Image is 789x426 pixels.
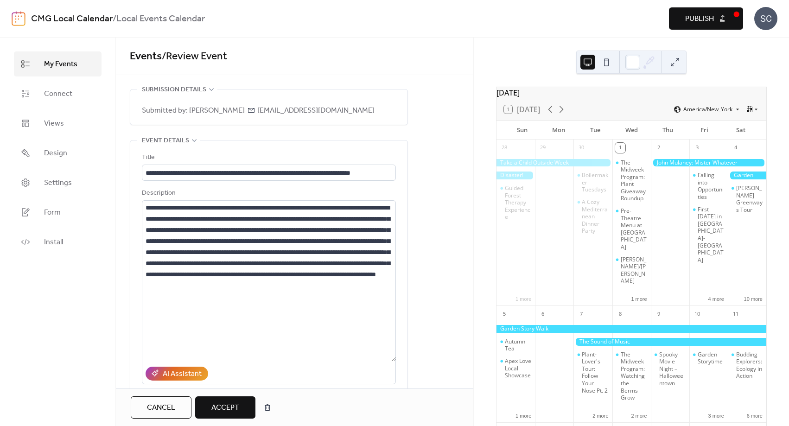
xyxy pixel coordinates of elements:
div: Guided Forest Therapy Experience [505,184,531,221]
div: First [DATE] in [GEOGRAPHIC_DATA]-[GEOGRAPHIC_DATA] [698,206,724,264]
span: Form [44,207,61,218]
b: Local Events Calendar [116,10,205,28]
div: 5 [499,309,509,319]
div: 28 [499,143,509,153]
button: 10 more [740,294,766,302]
button: Cancel [131,396,191,419]
div: Guided Forest Therapy Experience [496,184,535,221]
div: Garden Storytime [698,351,724,365]
button: 3 more [705,411,728,419]
div: 1 [615,143,625,153]
a: Connect [14,81,102,106]
div: Boilermaker Tuesdays [573,172,612,193]
b: / [113,10,116,28]
div: 2 [654,143,664,153]
div: The Midweek Program: Watching the Berms Grow [621,351,647,401]
div: Apex Love Local Showcase [505,357,531,379]
span: Install [44,237,63,248]
span: My Events [44,59,77,70]
span: Publish [685,13,714,25]
div: Spooky Movie Night – Halloweentown [659,351,686,387]
div: Falling into Opportunities [698,172,724,200]
div: 8 [615,309,625,319]
div: [PERSON_NAME]/[PERSON_NAME] [621,256,647,285]
div: 30 [576,143,586,153]
div: [PERSON_NAME] Greenways Tour [736,184,763,213]
div: 11 [731,309,741,319]
div: AI Assistant [163,369,202,380]
div: John Mulaney: Mister Whatever [651,159,766,167]
span: Submission details [142,84,206,95]
div: A Cozy Mediterranean Dinner Party [573,198,612,235]
span: Design [44,148,67,159]
div: Plant-Lover's Tour: Follow Your Nose Pt. 2 [582,351,608,394]
div: Budding Explorers: Ecology in Action [736,351,763,380]
a: My Events [14,51,102,76]
div: Mary Chapin Carpenter/Brandy Clark [612,256,651,285]
div: Description [142,188,394,199]
button: 1 more [512,411,535,419]
div: Mon [541,121,577,140]
button: 1 more [627,294,650,302]
div: Boilermaker Tuesdays [582,172,608,193]
a: Design [14,140,102,165]
div: Plant-Lover's Tour: Follow Your Nose Pt. 2 [573,351,612,394]
div: Garden Storytime [689,351,728,365]
div: Thu [649,121,686,140]
div: Spooky Movie Night – Halloweentown [651,351,689,387]
div: Garden Story Walk [728,172,766,179]
span: Connect [44,89,72,100]
div: First Friday in Downtown Fuquay-Varina [689,206,728,264]
div: 6 [538,309,548,319]
div: 9 [654,309,664,319]
div: 7 [576,309,586,319]
button: 4 more [705,294,728,302]
div: Apex Love Local Showcase [496,357,535,379]
button: Accept [195,396,255,419]
div: 10 [692,309,702,319]
span: Settings [44,178,72,189]
div: Garden Story Walk [496,325,766,333]
div: Pre-Theatre Menu at [GEOGRAPHIC_DATA] [621,207,647,251]
div: The Sound of Music [573,338,766,346]
div: 3 [692,143,702,153]
div: Take a Child Outside Week [496,159,612,167]
span: Accept [211,402,239,413]
div: A Cozy Mediterranean Dinner Party [582,198,608,235]
div: Sun [504,121,541,140]
button: 1 more [512,294,535,302]
a: Events [130,46,162,67]
button: 2 more [627,411,650,419]
div: The Midweek Program: Watching the Berms Grow [612,351,651,401]
div: Tue [577,121,613,140]
a: Install [14,229,102,254]
span: / Review Event [162,46,227,67]
div: Autumn Tea [505,338,531,352]
span: Cancel [147,402,175,413]
img: logo [12,11,25,26]
span: America/New_York [683,107,732,112]
div: 4 [731,143,741,153]
span: Submitted by: [PERSON_NAME] [EMAIL_ADDRESS][DOMAIN_NAME] [142,105,375,116]
span: Views [44,118,64,129]
a: Settings [14,170,102,195]
div: The Midweek Program: Plant Giveaway Roundup [612,159,651,203]
div: 29 [538,143,548,153]
button: AI Assistant [146,367,208,381]
div: Autumn Tea [496,338,535,352]
div: Wed [613,121,650,140]
div: SC [754,7,777,30]
div: [DATE] [496,87,766,98]
button: 6 more [743,411,766,419]
div: Budding Explorers: Ecology in Action [728,351,766,380]
div: Falling into Opportunities [689,172,728,200]
span: Event details [142,135,189,146]
div: The Midweek Program: Plant Giveaway Roundup [621,159,647,203]
div: Fri [686,121,723,140]
div: Disaster! [496,172,535,179]
a: CMG Local Calendar [31,10,113,28]
button: 2 more [589,411,612,419]
a: Form [14,200,102,225]
div: Pre-Theatre Menu at Alley Twenty Six [612,207,651,251]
